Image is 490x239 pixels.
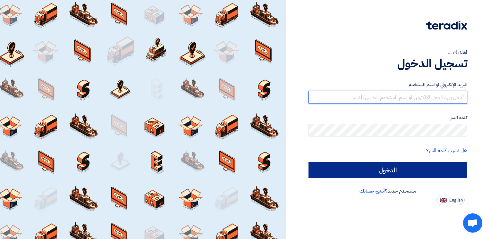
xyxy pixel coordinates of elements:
span: English [449,198,463,202]
img: en-US.png [440,198,447,202]
a: Open chat [463,213,482,233]
button: English [436,195,465,205]
div: مستخدم جديد؟ [308,187,467,195]
h1: تسجيل الدخول [308,56,467,70]
a: أنشئ حسابك [359,187,385,195]
label: البريد الإلكتروني او اسم المستخدم [308,81,467,88]
input: الدخول [308,162,467,178]
a: هل نسيت كلمة السر؟ [426,147,467,154]
input: أدخل بريد العمل الإلكتروني او اسم المستخدم الخاص بك ... [308,91,467,104]
div: أهلا بك ... [308,49,467,56]
img: Teradix logo [426,21,467,30]
label: كلمة السر [308,114,467,121]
